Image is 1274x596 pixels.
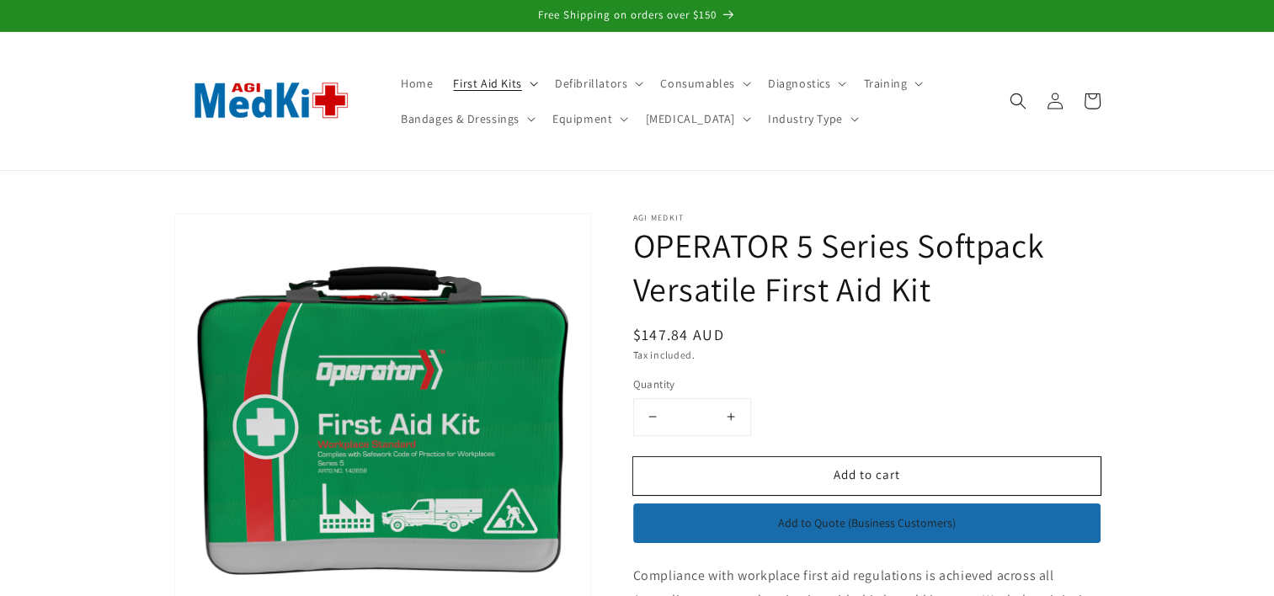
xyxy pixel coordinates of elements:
div: Tax included. [633,347,1101,364]
summary: Industry Type [758,101,866,136]
span: First Aid Kits [453,76,521,91]
summary: Consumables [650,66,758,101]
summary: Search [999,82,1037,120]
label: Quantity [633,376,945,393]
summary: Equipment [542,101,635,136]
h1: OPERATOR 5 Series Softpack Versatile First Aid Kit [633,223,1101,311]
p: AGI MedKit [633,213,1101,223]
span: Bandages & Dressings [401,111,520,126]
span: Equipment [552,111,612,126]
span: Add to cart [834,466,900,482]
button: Add to Quote (Business Customers) [633,503,1101,544]
summary: Defibrillators [545,66,650,101]
span: Industry Type [768,111,843,126]
span: Defibrillators [555,76,627,91]
summary: Diagnostics [758,66,854,101]
span: Diagnostics [768,76,831,91]
span: [MEDICAL_DATA] [645,111,734,126]
summary: [MEDICAL_DATA] [635,101,757,136]
summary: Bandages & Dressings [391,101,542,136]
span: Consumables [660,76,735,91]
summary: First Aid Kits [443,66,544,101]
button: Add to cart [633,457,1101,495]
summary: Training [853,66,930,101]
a: Home [391,66,443,101]
p: Free Shipping on orders over $150 [17,8,1257,23]
span: Home [401,76,433,91]
span: $147.84 AUD [633,325,724,344]
img: AGI MedKit [174,55,368,146]
span: Training [863,76,907,91]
